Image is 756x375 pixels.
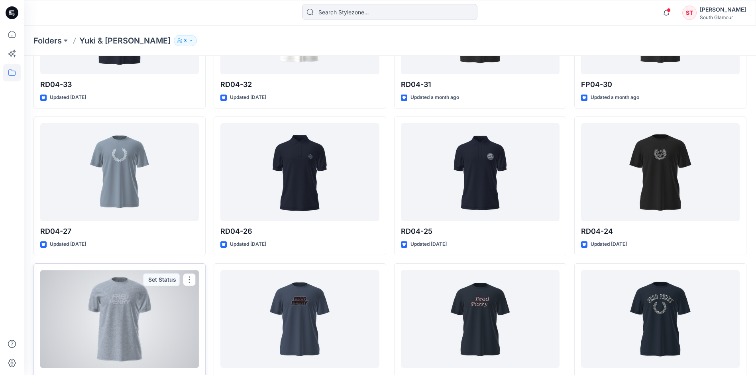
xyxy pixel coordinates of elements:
a: RD04-27 [40,123,199,221]
p: Updated [DATE] [230,93,266,102]
a: Folders [33,35,62,46]
button: 3 [174,35,197,46]
p: RD04-24 [581,226,740,237]
p: Updated [DATE] [50,240,86,249]
p: RD04-26 [220,226,379,237]
a: RD04-24 [581,123,740,221]
p: RD04-32 [220,79,379,90]
input: Search Stylezone… [302,4,477,20]
a: RD04-25 [401,123,560,221]
p: Updated a month ago [410,93,459,102]
p: Updated [DATE] [50,93,86,102]
div: ST [682,6,697,20]
p: RD04-27 [40,226,199,237]
a: RD04-26 [220,123,379,221]
a: RD04-9 [581,270,740,368]
a: RD04-11 [220,270,379,368]
p: Updated [DATE] [230,240,266,249]
p: Updated [DATE] [591,240,627,249]
p: RD04-31 [401,79,560,90]
p: Updated a month ago [591,93,639,102]
p: Yuki & [PERSON_NAME] [79,35,171,46]
p: Updated [DATE] [410,240,447,249]
a: RD04-12 [40,270,199,368]
a: RD04-10 [401,270,560,368]
div: South Glamour [700,14,746,20]
p: RD04-33 [40,79,199,90]
div: [PERSON_NAME] [700,5,746,14]
p: FP04-30 [581,79,740,90]
p: RD04-25 [401,226,560,237]
p: 3 [184,36,187,45]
